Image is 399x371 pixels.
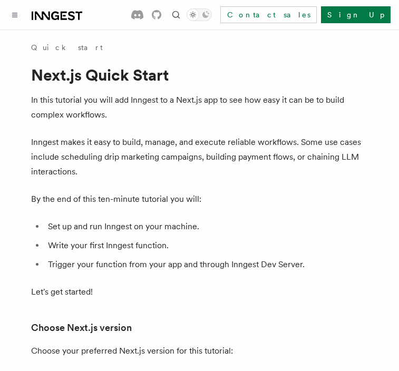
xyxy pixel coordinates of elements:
[31,320,132,335] a: Choose Next.js version
[31,192,368,207] p: By the end of this ten-minute tutorial you will:
[187,8,212,21] button: Toggle dark mode
[45,257,368,272] li: Trigger your function from your app and through Inngest Dev Server.
[8,8,21,21] button: Toggle navigation
[31,93,368,122] p: In this tutorial you will add Inngest to a Next.js app to see how easy it can be to build complex...
[31,42,103,53] a: Quick start
[31,135,368,179] p: Inngest makes it easy to build, manage, and execute reliable workflows. Some use cases include sc...
[31,65,368,84] h1: Next.js Quick Start
[220,6,317,23] a: Contact sales
[321,6,391,23] a: Sign Up
[31,344,368,358] p: Choose your preferred Next.js version for this tutorial:
[31,285,368,299] p: Let's get started!
[170,8,182,21] button: Find something...
[45,238,368,253] li: Write your first Inngest function.
[45,219,368,234] li: Set up and run Inngest on your machine.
